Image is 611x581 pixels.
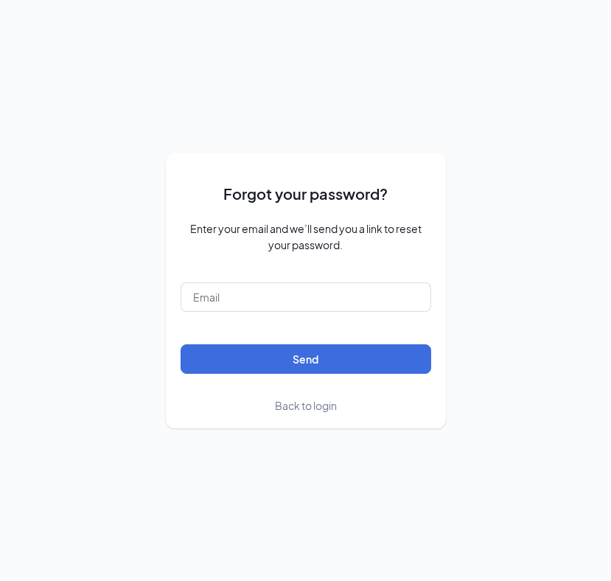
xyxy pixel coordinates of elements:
button: Send [181,344,431,374]
span: Forgot your password? [223,182,388,205]
a: Back to login [275,397,337,414]
input: Email [181,282,431,312]
span: Enter your email and we’ll send you a link to reset your password. [181,220,431,253]
span: Back to login [275,399,337,412]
